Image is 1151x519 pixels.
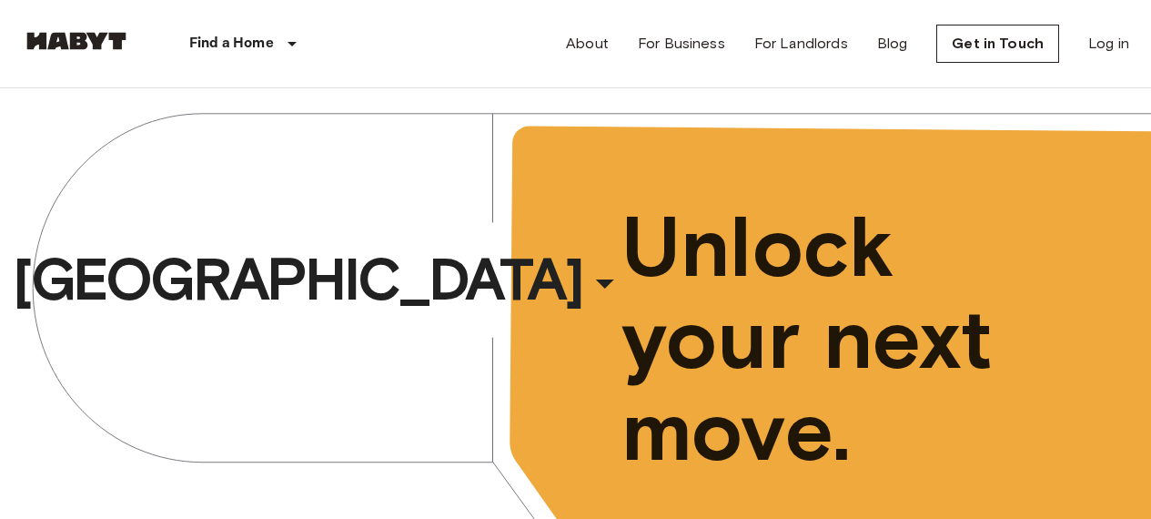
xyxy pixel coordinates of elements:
[1088,33,1129,55] a: Log in
[877,33,908,55] a: Blog
[621,201,1082,478] span: Unlock your next move.
[754,33,848,55] a: For Landlords
[566,33,609,55] a: About
[638,33,725,55] a: For Business
[22,32,131,50] img: Habyt
[5,238,633,321] button: [GEOGRAPHIC_DATA]
[936,25,1059,63] a: Get in Touch
[189,33,274,55] p: Find a Home
[13,243,582,316] span: [GEOGRAPHIC_DATA]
